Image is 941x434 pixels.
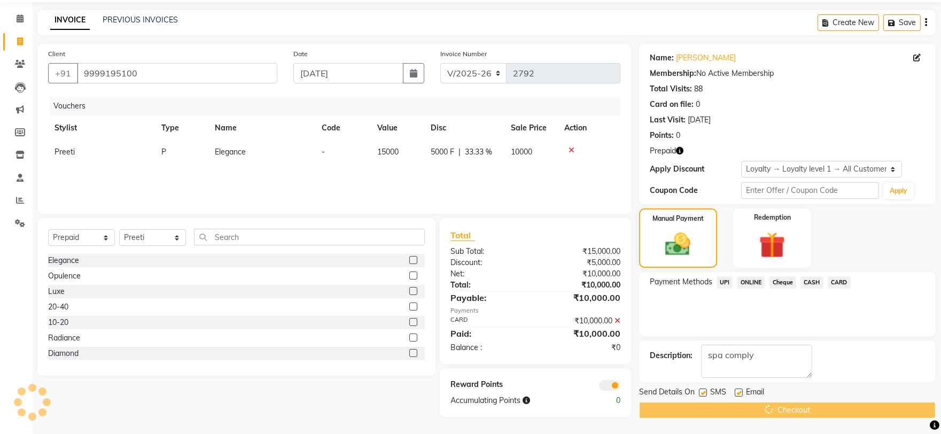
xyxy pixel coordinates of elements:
[371,116,424,140] th: Value
[657,230,698,259] img: _cash.svg
[48,286,65,297] div: Luxe
[208,116,315,140] th: Name
[458,146,461,158] span: |
[650,145,676,157] span: Prepaid
[322,147,325,157] span: -
[676,130,680,141] div: 0
[650,276,712,288] span: Payment Methods
[442,327,535,340] div: Paid:
[48,49,65,59] label: Client
[650,164,742,175] div: Apply Discount
[741,182,879,199] input: Enter Offer / Coupon Code
[535,257,628,268] div: ₹5,000.00
[315,116,371,140] th: Code
[639,386,695,400] span: Send Details On
[442,268,535,280] div: Net:
[431,146,454,158] span: 5000 F
[535,291,628,304] div: ₹10,000.00
[103,15,178,25] a: PREVIOUS INVOICES
[883,14,921,31] button: Save
[155,116,208,140] th: Type
[754,213,791,222] label: Redemption
[48,348,79,359] div: Diamond
[49,96,628,116] div: Vouchers
[48,116,155,140] th: Stylist
[694,83,703,95] div: 88
[442,246,535,257] div: Sub Total:
[48,301,68,313] div: 20-40
[582,395,628,406] div: 0
[558,116,620,140] th: Action
[48,270,81,282] div: Opulence
[450,230,475,241] span: Total
[155,140,208,164] td: P
[535,280,628,291] div: ₹10,000.00
[465,146,492,158] span: 33.33 %
[48,255,79,266] div: Elegance
[450,306,620,315] div: Payments
[535,342,628,353] div: ₹0
[717,276,733,289] span: UPI
[442,315,535,327] div: CARD
[535,327,628,340] div: ₹10,000.00
[650,68,696,79] div: Membership:
[504,116,558,140] th: Sale Price
[194,229,425,245] input: Search
[377,147,399,157] span: 15000
[293,49,308,59] label: Date
[769,276,796,289] span: Cheque
[535,246,628,257] div: ₹15,000.00
[442,280,535,291] div: Total:
[710,386,726,400] span: SMS
[650,130,674,141] div: Points:
[440,49,487,59] label: Invoice Number
[800,276,823,289] span: CASH
[650,83,692,95] div: Total Visits:
[442,291,535,304] div: Payable:
[828,276,851,289] span: CARD
[883,183,914,199] button: Apply
[442,257,535,268] div: Discount:
[737,276,765,289] span: ONLINE
[696,99,700,110] div: 0
[442,395,581,406] div: Accumulating Points
[650,114,686,126] div: Last Visit:
[650,68,925,79] div: No Active Membership
[650,99,694,110] div: Card on file:
[215,147,246,157] span: Elegance
[442,379,535,391] div: Reward Points
[746,386,764,400] span: Email
[688,114,711,126] div: [DATE]
[48,63,78,83] button: +91
[50,11,90,30] a: INVOICE
[424,116,504,140] th: Disc
[511,147,532,157] span: 10000
[818,14,879,31] button: Create New
[650,185,742,196] div: Coupon Code
[535,268,628,280] div: ₹10,000.00
[751,229,794,261] img: _gift.svg
[48,317,68,328] div: 10-20
[650,52,674,64] div: Name:
[48,332,80,344] div: Radiance
[650,350,693,361] div: Description:
[77,63,277,83] input: Search by Name/Mobile/Email/Code
[55,147,75,157] span: Preeti
[442,342,535,353] div: Balance :
[652,214,704,223] label: Manual Payment
[676,52,736,64] a: [PERSON_NAME]
[535,315,628,327] div: ₹10,000.00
